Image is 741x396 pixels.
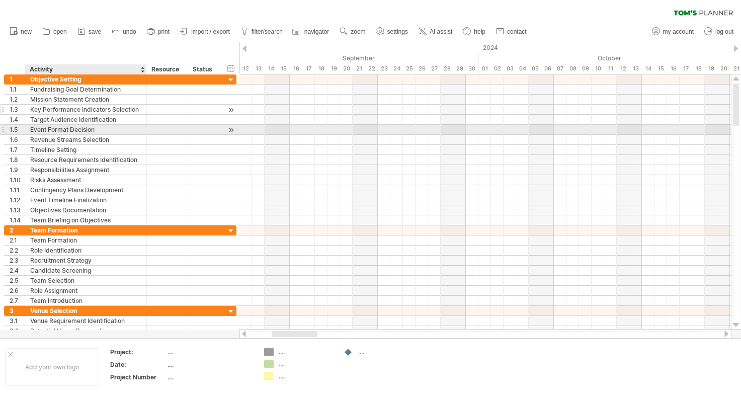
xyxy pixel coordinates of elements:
a: open [40,25,70,38]
div: Thursday, 26 September 2024 [416,63,428,74]
div: 1.13 [10,205,25,215]
div: scroll to activity [226,125,236,135]
div: Thursday, 19 September 2024 [327,63,340,74]
a: filter/search [238,25,286,38]
div: Potential Venue Research [30,326,141,336]
div: Wednesday, 9 October 2024 [579,63,592,74]
div: Monday, 14 October 2024 [642,63,654,74]
div: Saturday, 19 October 2024 [705,63,717,74]
div: Friday, 4 October 2024 [516,63,529,74]
div: 1.1 [10,85,25,94]
div: Saturday, 12 October 2024 [617,63,629,74]
div: 2 [10,225,25,235]
div: .... [358,348,413,356]
div: 1.9 [10,165,25,175]
div: Event Timeline Finalization [30,195,141,205]
div: Resource [151,64,182,74]
div: Risks Assessment [30,175,141,185]
a: contact [493,25,530,38]
div: Monday, 7 October 2024 [554,63,566,74]
div: .... [279,360,334,368]
a: save [75,25,104,38]
div: Role Identification [30,246,141,255]
span: new [21,28,32,35]
div: Friday, 20 September 2024 [340,63,353,74]
div: 1.2 [10,95,25,104]
a: new [7,25,35,38]
span: undo [123,28,136,35]
a: navigator [291,25,332,38]
div: 1.3 [10,105,25,114]
div: Activity [30,64,141,74]
a: undo [109,25,139,38]
div: Team Introduction [30,296,141,305]
div: Candidate Screening [30,266,141,275]
a: import / export [178,25,233,38]
div: 3.2 [10,326,25,336]
div: Recruitment Strategy [30,256,141,265]
div: Thursday, 17 October 2024 [680,63,692,74]
div: 2.5 [10,276,25,285]
a: my account [649,25,697,38]
div: 1.11 [10,185,25,195]
div: Monday, 23 September 2024 [378,63,390,74]
div: Wednesday, 25 September 2024 [403,63,416,74]
div: 1.12 [10,195,25,205]
div: Saturday, 21 September 2024 [353,63,365,74]
div: Wednesday, 18 September 2024 [315,63,327,74]
div: Sunday, 6 October 2024 [541,63,554,74]
div: Sunday, 15 September 2024 [277,63,290,74]
div: Tuesday, 15 October 2024 [654,63,667,74]
a: zoom [337,25,368,38]
div: .... [168,348,252,356]
div: scroll to activity [226,105,236,115]
span: my account [663,28,694,35]
div: Saturday, 28 September 2024 [441,63,453,74]
div: Sunday, 13 October 2024 [629,63,642,74]
div: Thursday, 12 September 2024 [239,63,252,74]
div: Tuesday, 1 October 2024 [478,63,491,74]
div: Timeline Setting [30,145,141,154]
div: Team Briefing on Objectives [30,215,141,225]
div: Contingency Plans Development [30,185,141,195]
div: September 2024 [101,53,478,63]
div: Friday, 27 September 2024 [428,63,441,74]
div: Saturday, 5 October 2024 [529,63,541,74]
span: log out [715,28,733,35]
div: Status [193,64,215,74]
div: Saturday, 14 September 2024 [265,63,277,74]
span: help [474,28,485,35]
div: 1 [10,74,25,84]
div: Responsibilities Assignment [30,165,141,175]
div: Tuesday, 24 September 2024 [390,63,403,74]
div: 2.2 [10,246,25,255]
div: Friday, 18 October 2024 [692,63,705,74]
div: Add your own logo [5,348,99,386]
div: .... [279,348,334,356]
div: Project: [110,348,166,356]
a: AI assist [416,25,455,38]
div: .... [168,360,252,369]
span: contact [507,28,527,35]
a: help [460,25,488,38]
div: Thursday, 3 October 2024 [504,63,516,74]
div: 3 [10,306,25,315]
div: Date: [110,360,166,369]
div: Sunday, 22 September 2024 [365,63,378,74]
div: Objective Setting [30,74,141,84]
span: print [158,28,170,35]
span: import / export [191,28,230,35]
div: Friday, 11 October 2024 [604,63,617,74]
div: Team Formation [30,235,141,245]
div: 1.7 [10,145,25,154]
div: Role Assignment [30,286,141,295]
div: Monday, 30 September 2024 [466,63,478,74]
div: Fundraising Goal Determination [30,85,141,94]
div: 3.1 [10,316,25,326]
div: 1.10 [10,175,25,185]
div: 2.6 [10,286,25,295]
div: .... [279,372,334,380]
div: Mission Statement Creation [30,95,141,104]
div: Target Audience Identification [30,115,141,124]
a: print [144,25,173,38]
